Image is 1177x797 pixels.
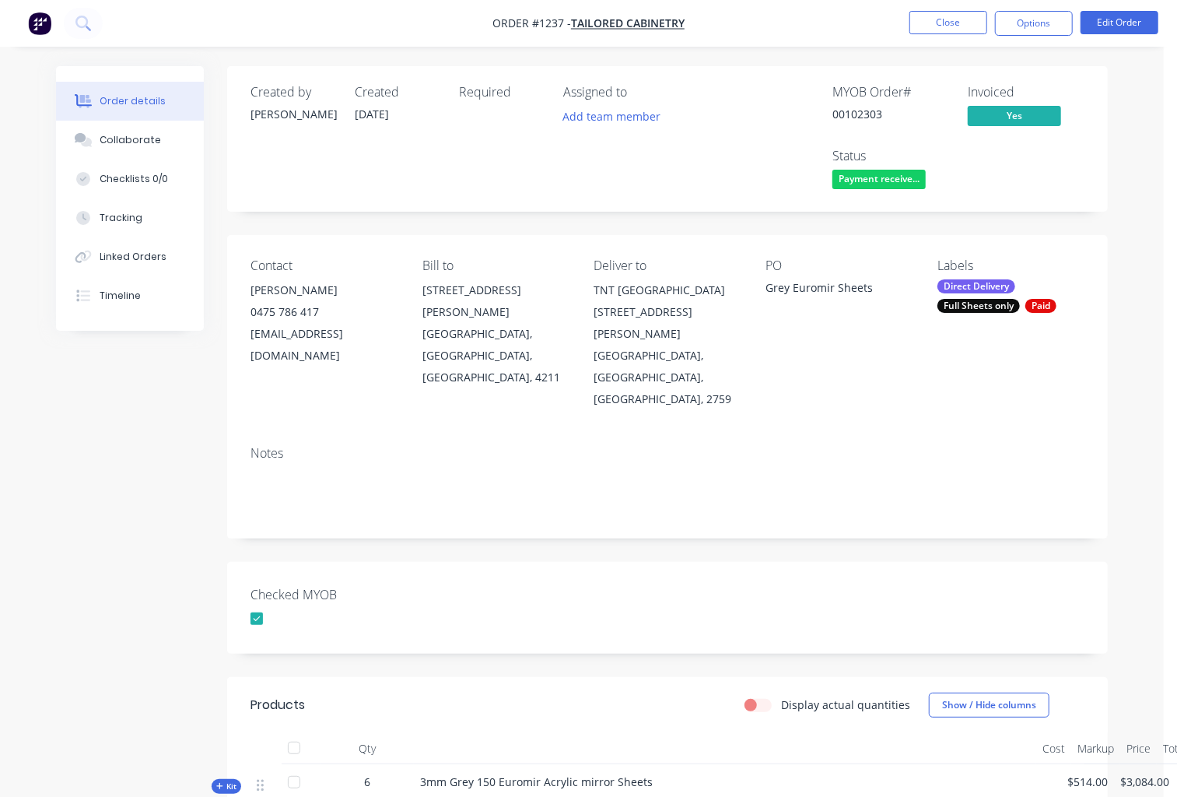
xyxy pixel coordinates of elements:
[459,85,545,100] div: Required
[937,299,1020,313] div: Full Sheets only
[28,12,51,35] img: Factory
[594,345,741,410] div: [GEOGRAPHIC_DATA], [GEOGRAPHIC_DATA], [GEOGRAPHIC_DATA], 2759
[1036,733,1071,764] div: Cost
[1081,11,1158,34] button: Edit Order
[832,106,949,122] div: 00102303
[832,170,926,193] button: Payment receive...
[995,11,1073,36] button: Options
[422,258,569,273] div: Bill to
[250,301,398,323] div: 0475 786 417
[250,696,305,714] div: Products
[555,106,669,127] button: Add team member
[321,733,414,764] div: Qty
[1120,774,1169,790] span: $3,084.00
[355,107,389,121] span: [DATE]
[832,149,949,163] div: Status
[100,250,166,264] div: Linked Orders
[364,774,370,790] span: 6
[929,693,1049,718] button: Show / Hide columns
[250,258,398,273] div: Contact
[250,279,398,367] div: [PERSON_NAME]0475 786 417[EMAIL_ADDRESS][DOMAIN_NAME]
[56,237,204,276] button: Linked Orders
[56,82,204,121] button: Order details
[250,446,1084,461] div: Notes
[56,121,204,160] button: Collaborate
[422,279,569,388] div: [STREET_ADDRESS][PERSON_NAME][GEOGRAPHIC_DATA], [GEOGRAPHIC_DATA], [GEOGRAPHIC_DATA], 4211
[1120,733,1157,764] div: Price
[100,211,142,225] div: Tracking
[56,160,204,198] button: Checklists 0/0
[832,170,926,189] span: Payment receive...
[56,198,204,237] button: Tracking
[422,279,569,323] div: [STREET_ADDRESS][PERSON_NAME]
[250,585,445,604] label: Checked MYOB
[100,172,168,186] div: Checklists 0/0
[250,323,398,367] div: [EMAIL_ADDRESS][DOMAIN_NAME]
[1025,299,1056,313] div: Paid
[1071,733,1120,764] div: Markup
[250,85,336,100] div: Created by
[355,85,440,100] div: Created
[765,279,913,301] div: Grey Euromir Sheets
[968,85,1084,100] div: Invoiced
[422,323,569,388] div: [GEOGRAPHIC_DATA], [GEOGRAPHIC_DATA], [GEOGRAPHIC_DATA], 4211
[571,16,685,31] a: Tailored Cabinetry
[937,258,1084,273] div: Labels
[100,289,141,303] div: Timeline
[765,258,913,273] div: PO
[594,279,741,345] div: TNT [GEOGRAPHIC_DATA] [STREET_ADDRESS][PERSON_NAME]
[250,106,336,122] div: [PERSON_NAME]
[563,106,669,127] button: Add team member
[909,11,987,34] button: Close
[212,779,241,794] div: Kit
[594,279,741,410] div: TNT [GEOGRAPHIC_DATA] [STREET_ADDRESS][PERSON_NAME][GEOGRAPHIC_DATA], [GEOGRAPHIC_DATA], [GEOGRAP...
[937,279,1015,293] div: Direct Delivery
[781,697,910,713] label: Display actual quantities
[492,16,571,31] span: Order #1237 -
[56,276,204,315] button: Timeline
[420,774,653,789] span: 3mm Grey 150 Euromir Acrylic mirror Sheets
[100,94,166,108] div: Order details
[250,279,398,301] div: [PERSON_NAME]
[968,106,1061,125] span: Yes
[100,133,161,147] div: Collaborate
[563,85,719,100] div: Assigned to
[594,258,741,273] div: Deliver to
[1067,774,1108,790] span: $514.00
[216,781,236,792] span: Kit
[832,85,949,100] div: MYOB Order #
